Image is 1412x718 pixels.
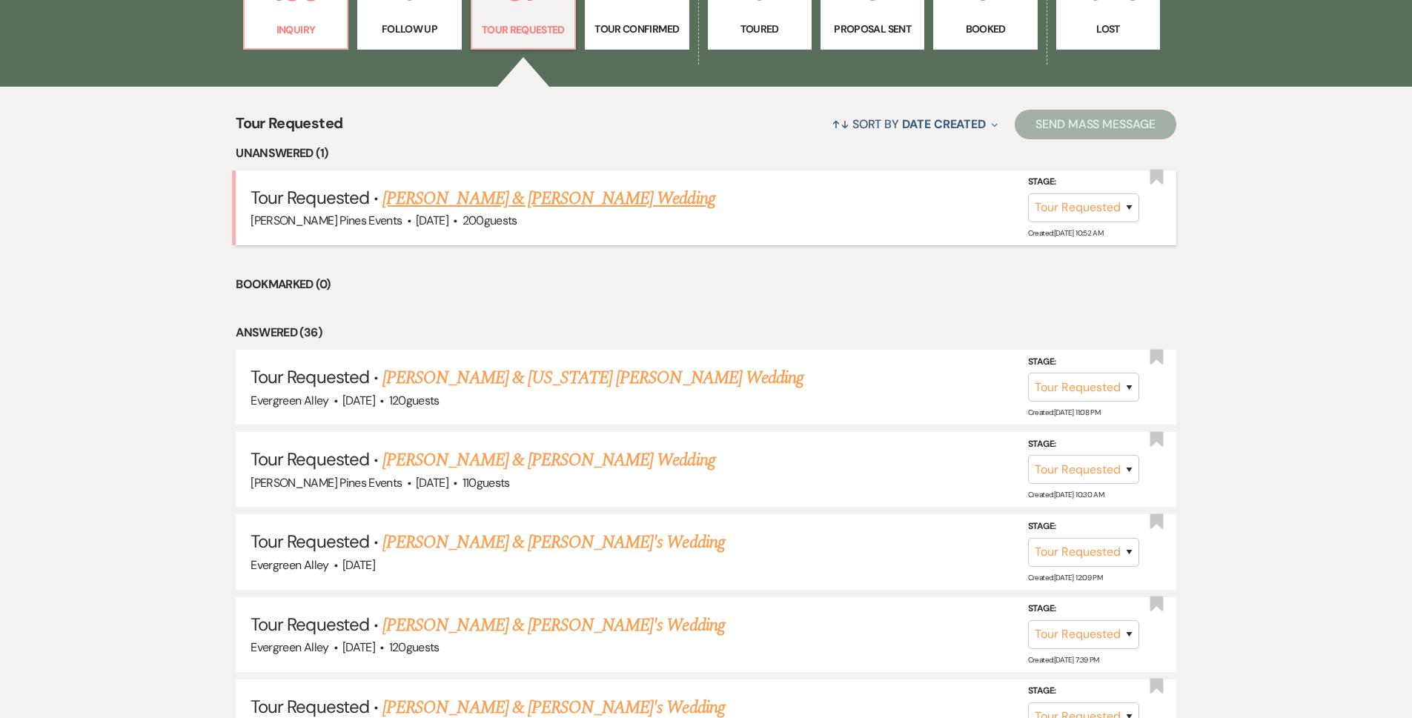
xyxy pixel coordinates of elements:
[236,112,342,144] span: Tour Requested
[251,213,402,228] span: [PERSON_NAME] Pines Events
[251,557,328,573] span: Evergreen Alley
[253,21,338,38] p: Inquiry
[236,144,1176,163] li: Unanswered (1)
[1028,683,1139,699] label: Stage:
[416,475,448,491] span: [DATE]
[389,639,440,655] span: 120 guests
[251,639,328,655] span: Evergreen Alley
[1028,573,1102,582] span: Created: [DATE] 12:09 PM
[382,185,715,212] a: [PERSON_NAME] & [PERSON_NAME] Wedding
[251,475,402,491] span: [PERSON_NAME] Pines Events
[463,475,510,491] span: 110 guests
[382,447,715,473] a: [PERSON_NAME] & [PERSON_NAME] Wedding
[943,21,1027,37] p: Booked
[251,393,328,408] span: Evergreen Alley
[463,213,517,228] span: 200 guests
[481,21,566,38] p: Tour Requested
[382,365,803,391] a: [PERSON_NAME] & [US_STATE] [PERSON_NAME] Wedding
[382,612,725,639] a: [PERSON_NAME] & [PERSON_NAME]'s Wedding
[717,21,802,37] p: Toured
[1028,354,1139,370] label: Stage:
[1028,436,1139,453] label: Stage:
[1066,21,1150,37] p: Lost
[1028,174,1139,190] label: Stage:
[251,448,369,471] span: Tour Requested
[1028,490,1104,499] span: Created: [DATE] 10:30 AM
[594,21,679,37] p: Tour Confirmed
[251,186,369,209] span: Tour Requested
[826,104,1004,144] button: Sort By Date Created
[1028,519,1139,535] label: Stage:
[830,21,915,37] p: Proposal Sent
[236,323,1176,342] li: Answered (36)
[251,365,369,388] span: Tour Requested
[1028,408,1100,417] span: Created: [DATE] 11:08 PM
[1028,601,1139,617] label: Stage:
[382,529,725,556] a: [PERSON_NAME] & [PERSON_NAME]'s Wedding
[416,213,448,228] span: [DATE]
[1028,655,1099,665] span: Created: [DATE] 7:39 PM
[832,116,849,132] span: ↑↓
[251,530,369,553] span: Tour Requested
[342,639,375,655] span: [DATE]
[1028,228,1103,238] span: Created: [DATE] 10:52 AM
[342,557,375,573] span: [DATE]
[251,695,369,718] span: Tour Requested
[251,613,369,636] span: Tour Requested
[902,116,986,132] span: Date Created
[1015,110,1176,139] button: Send Mass Message
[389,393,440,408] span: 120 guests
[367,21,451,37] p: Follow Up
[236,275,1176,294] li: Bookmarked (0)
[342,393,375,408] span: [DATE]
